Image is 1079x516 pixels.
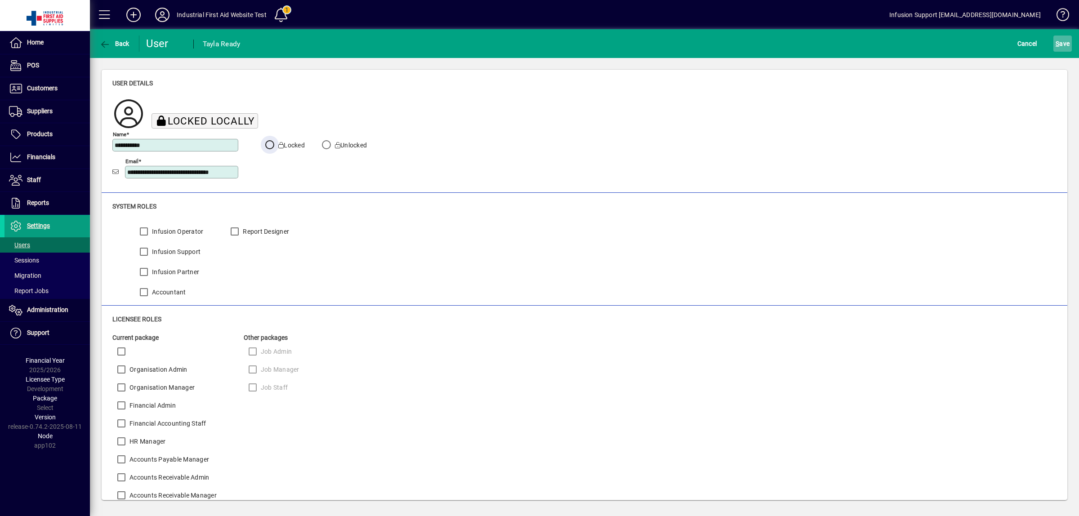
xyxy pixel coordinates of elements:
a: POS [4,54,90,77]
button: Add [119,7,148,23]
span: Node [38,432,53,440]
a: Staff [4,169,90,191]
label: Accounts Receivable Admin [128,473,209,482]
label: Accountant [150,288,186,297]
button: Save [1053,36,1072,52]
label: Locked [276,141,305,150]
span: Locked locally [168,115,254,127]
label: Infusion Partner [150,267,199,276]
a: Support [4,322,90,344]
span: Financial Year [26,357,65,364]
label: Organisation Manager [128,383,195,392]
span: Products [27,130,53,138]
span: User details [112,80,153,87]
span: ave [1056,36,1070,51]
button: Cancel [1015,36,1039,52]
label: Infusion Operator [150,227,203,236]
label: Organisation Admin [128,365,187,374]
span: Version [35,414,56,421]
a: Products [4,123,90,146]
span: Back [99,40,129,47]
span: Customers [27,85,58,92]
span: Report Jobs [9,287,49,294]
span: Other packages [244,334,288,341]
mat-label: Name [113,131,126,137]
mat-label: Email [125,158,138,164]
a: Report Jobs [4,283,90,298]
button: Profile [148,7,177,23]
span: Users [9,241,30,249]
span: Licensee roles [112,316,161,323]
label: Accounts Receivable Manager [128,491,217,500]
a: Customers [4,77,90,100]
label: Accounts Payable Manager [128,455,209,464]
span: Administration [27,306,68,313]
span: POS [27,62,39,69]
div: User [146,36,184,51]
span: Package [33,395,57,402]
a: Financials [4,146,90,169]
label: Financial Admin [128,401,176,410]
a: Sessions [4,253,90,268]
span: Cancel [1017,36,1037,51]
span: Reports [27,199,49,206]
a: Administration [4,299,90,321]
label: HR Manager [128,437,166,446]
div: Industrial First Aid Website Test [177,8,267,22]
span: Suppliers [27,107,53,115]
label: Infusion Support [150,247,201,256]
span: Financials [27,153,55,160]
label: Report Designer [241,227,289,236]
span: Home [27,39,44,46]
a: Suppliers [4,100,90,123]
span: Settings [27,222,50,229]
a: Migration [4,268,90,283]
span: Support [27,329,49,336]
span: Migration [9,272,41,279]
button: Back [97,36,132,52]
div: Infusion Support [EMAIL_ADDRESS][DOMAIN_NAME] [889,8,1041,22]
label: Financial Accounting Staff [128,419,206,428]
span: Current package [112,334,159,341]
span: Sessions [9,257,39,264]
a: Knowledge Base [1050,2,1068,31]
app-page-header-button: Back [90,36,139,52]
span: Licensee Type [26,376,65,383]
span: System roles [112,203,156,210]
span: Staff [27,176,41,183]
div: Tayla Ready [203,37,241,51]
span: S [1056,40,1059,47]
label: Unlocked [333,141,367,150]
a: Reports [4,192,90,214]
a: Users [4,237,90,253]
a: Home [4,31,90,54]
